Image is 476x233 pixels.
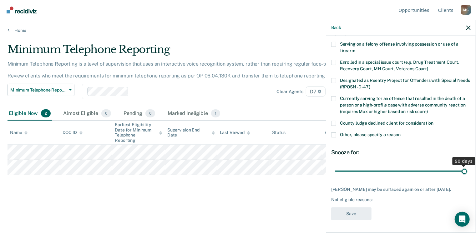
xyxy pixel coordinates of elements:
[41,109,51,117] span: 2
[340,42,459,53] span: Serving on a felony offense involving possession or use of a firearm
[325,130,354,135] div: Assigned to
[331,207,372,220] button: Save
[340,60,459,71] span: Enrolled in a special issue court (e.g. Drug Treatment Court, Recovery Court, MH Court, Veterans ...
[10,87,67,93] span: Minimum Telephone Reporting
[331,187,471,192] div: [PERSON_NAME] may be surfaced again on or after [DATE].
[340,132,401,137] span: Other, please specify a reason
[7,7,37,13] img: Recidiviz
[101,109,111,117] span: 0
[331,25,341,30] button: Back
[167,127,215,138] div: Supervision End Date
[145,109,155,117] span: 0
[306,87,326,97] span: D7
[331,197,471,202] div: Not eligible reasons:
[8,107,52,121] div: Eligible Now
[8,27,468,33] a: Home
[211,109,220,117] span: 1
[62,107,112,121] div: Almost Eligible
[63,130,83,135] div: DOC ID
[122,107,156,121] div: Pending
[461,5,471,15] button: Profile dropdown button
[340,121,434,126] span: County Judge declined client for consideration
[340,96,466,114] span: Currently serving for an offense that resulted in the death of a person or a high-profile case wi...
[331,149,471,156] div: Snooze for:
[272,130,286,135] div: Status
[115,122,162,143] div: Earliest Eligibility Date for Minimum Telephone Reporting
[8,43,365,61] div: Minimum Telephone Reporting
[8,61,362,79] p: Minimum Telephone Reporting is a level of supervision that uses an interactive voice recognition ...
[10,130,28,135] div: Name
[455,212,470,227] div: Open Intercom Messenger
[340,78,470,89] span: Designated as Reentry Project for Offenders with Special Needs (RPOSN - D-47)
[220,130,250,135] div: Last Viewed
[453,157,475,165] div: 90 days
[166,107,221,121] div: Marked Ineligible
[277,89,303,94] div: Clear agents
[461,5,471,15] div: M G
